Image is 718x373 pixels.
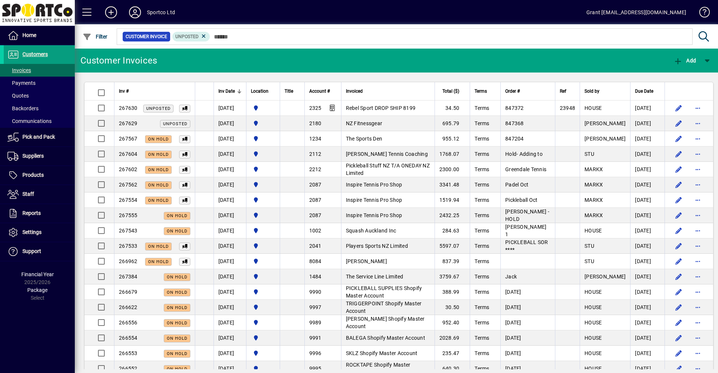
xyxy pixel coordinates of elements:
td: 3759.67 [435,269,470,284]
span: [PERSON_NAME] 1 [505,224,546,237]
span: [DATE] [505,289,521,295]
a: Quotes [4,89,75,102]
span: 267562 [119,182,138,188]
span: On hold [167,213,187,218]
span: Sportco Ltd Warehouse [251,104,275,112]
span: 267533 [119,243,138,249]
span: HOUSE [584,350,602,356]
span: Inspire Tennis Pro Shop [346,197,402,203]
span: Terms [475,105,489,111]
span: 266556 [119,320,138,326]
div: Grant [EMAIL_ADDRESS][DOMAIN_NAME] [586,6,686,18]
span: 267602 [119,166,138,172]
div: Inv # [119,87,190,95]
td: [DATE] [630,192,665,208]
span: 9991 [309,335,322,341]
span: TRIGGERPOINT Shopify Master Account [346,300,422,314]
a: Communications [4,115,75,127]
button: Edit [672,240,684,252]
span: Unposted [146,106,171,111]
button: More options [692,148,704,160]
button: More options [692,225,704,237]
span: 267554 [119,197,138,203]
span: MARKX [584,182,603,188]
mat-chip: Customer Invoice Status: Unposted [172,32,210,41]
td: [DATE] [214,101,246,116]
button: More options [692,179,704,191]
span: STU [584,243,594,249]
span: HOUSE [584,320,602,326]
a: Payments [4,77,75,89]
td: [DATE] [214,223,246,238]
span: Package [27,287,47,293]
span: Suppliers [22,153,44,159]
button: More options [692,317,704,329]
td: [DATE] [630,131,665,147]
span: [PERSON_NAME] [584,136,626,142]
span: Terms [475,136,489,142]
td: 695.79 [435,116,470,131]
span: On hold [148,183,169,188]
span: [PERSON_NAME] [584,274,626,280]
span: 267555 [119,212,138,218]
span: 2212 [309,166,322,172]
button: Edit [672,117,684,129]
td: [DATE] [630,147,665,162]
span: 2087 [309,197,322,203]
span: PICKLEBALL SUPPLIES Shopify Master Account [346,285,422,299]
td: [DATE] [630,300,665,315]
span: 23948 [560,105,575,111]
td: [DATE] [630,269,665,284]
span: HOUSE [584,105,602,111]
td: [DATE] [214,300,246,315]
button: Edit [672,286,684,298]
span: Sportco Ltd Warehouse [251,242,275,250]
span: 2112 [309,151,322,157]
span: [PERSON_NAME] Tennis Coaching [346,151,428,157]
span: On hold [167,290,187,295]
span: On hold [148,259,169,264]
span: Due Date [635,87,653,95]
span: Hold- Adding to [505,151,543,157]
span: [PERSON_NAME] [584,120,626,126]
span: 267604 [119,151,138,157]
span: On hold [167,229,187,234]
a: Support [4,242,75,261]
span: Terms [475,350,489,356]
span: 266679 [119,289,138,295]
td: [DATE] [214,238,246,254]
span: On hold [148,244,169,249]
div: Due Date [635,87,660,95]
button: More options [692,163,704,175]
button: Profile [123,6,147,19]
span: 9997 [309,304,322,310]
span: Unposted [163,121,187,126]
span: 1484 [309,274,322,280]
span: Terms [475,182,489,188]
span: 9996 [309,350,322,356]
span: Sportco Ltd Warehouse [251,211,275,219]
span: [PERSON_NAME] - HOLD [505,209,549,222]
span: [PERSON_NAME] [346,258,387,264]
span: MARKX [584,212,603,218]
div: Inv Date [218,87,242,95]
span: Pick and Pack [22,134,55,140]
div: Customer Invoices [80,55,157,67]
span: The Sports Den [346,136,383,142]
td: [DATE] [214,269,246,284]
span: Terms [475,166,489,172]
button: Edit [672,301,684,313]
div: Total ($) [439,87,466,95]
td: [DATE] [630,101,665,116]
span: 9989 [309,320,322,326]
td: [DATE] [214,315,246,330]
span: Inspire Tennis Pro Shop [346,212,402,218]
span: On hold [167,305,187,310]
span: Terms [475,87,487,95]
span: Sportco Ltd Warehouse [251,303,275,311]
span: Sportco Ltd Warehouse [251,226,275,235]
button: Filter [81,30,110,43]
span: Squash Auckland Inc [346,228,396,234]
span: Sportco Ltd Warehouse [251,318,275,327]
td: [DATE] [214,208,246,223]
